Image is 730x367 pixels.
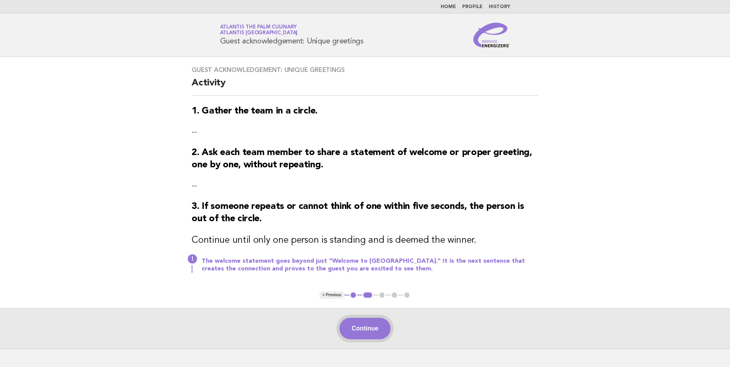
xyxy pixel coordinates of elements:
a: Atlantis The Palm CulinaryAtlantis [GEOGRAPHIC_DATA] [220,25,298,35]
strong: 3. If someone repeats or cannot think of one within five seconds, the person is out of the circle. [192,202,524,224]
span: Atlantis [GEOGRAPHIC_DATA] [220,31,298,36]
button: Continue [339,318,391,339]
a: Profile [462,5,483,9]
h2: Activity [192,77,538,96]
strong: 1. Gather the team in a circle. [192,107,317,116]
strong: 2. Ask each team member to share a statement of welcome or proper greeting, one by one, without r... [192,148,532,170]
h3: Guest acknowledgement: Unique greetings [192,66,538,74]
p: -- [192,180,538,191]
a: History [489,5,510,9]
button: 2 [362,291,373,299]
a: Home [441,5,456,9]
h1: Guest acknowledgement: Unique greetings [220,25,364,45]
p: The welcome statement goes beyond just "Welcome to [GEOGRAPHIC_DATA]." It is the next sentence th... [202,257,538,273]
h3: Continue until only one person is standing and is deemed the winner. [192,234,538,247]
p: -- [192,127,538,137]
button: < Previous [319,291,344,299]
button: 1 [349,291,357,299]
img: Service Energizers [473,23,510,47]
